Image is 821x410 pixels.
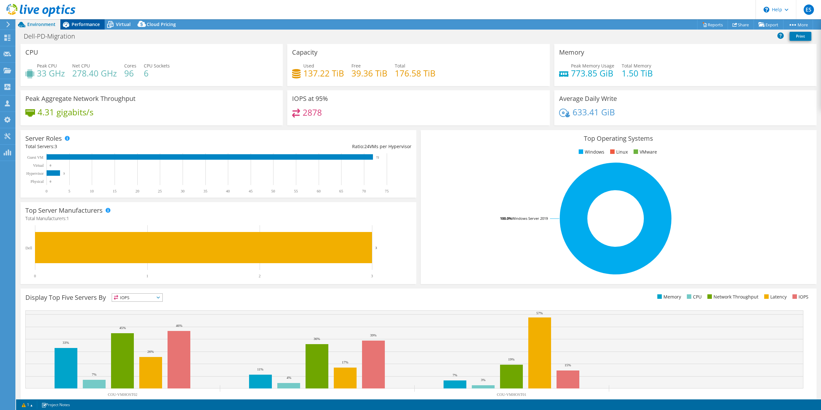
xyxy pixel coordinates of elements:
[218,143,411,150] div: Ratio: VMs per Hypervisor
[385,189,389,193] text: 75
[50,164,51,167] text: 0
[302,399,332,404] text: COU-VMHOST03
[271,189,275,193] text: 50
[292,49,317,56] h3: Capacity
[112,294,162,301] span: IOPS
[226,189,230,193] text: 40
[72,63,90,69] span: Net CPU
[257,367,264,371] text: 11%
[135,189,139,193] text: 20
[764,7,769,13] svg: \n
[565,363,571,367] text: 15%
[577,148,604,156] li: Windows
[66,215,69,221] span: 1
[763,293,787,300] li: Latency
[116,21,131,27] span: Virtual
[702,399,710,404] text: Other
[303,109,322,116] h4: 2878
[63,341,69,344] text: 33%
[108,392,137,397] text: COU-VMHOST02
[147,21,176,27] span: Cloud Pricing
[119,326,126,330] text: 45%
[339,189,343,193] text: 65
[573,109,615,116] h4: 633.41 GiB
[30,179,44,184] text: Physical
[37,401,74,409] a: Project Notes
[124,63,136,69] span: Cores
[50,180,51,183] text: 0
[146,274,148,278] text: 1
[147,350,154,353] text: 26%
[92,372,97,376] text: 7%
[559,95,617,102] h3: Average Daily Write
[362,189,366,193] text: 70
[364,143,369,149] span: 24
[706,293,758,300] li: Network Throughput
[559,49,584,56] h3: Memory
[500,216,512,221] tspan: 100.0%
[21,33,85,40] h1: Dell-PD-Migration
[259,274,261,278] text: 2
[25,135,62,142] h3: Server Roles
[176,324,182,327] text: 46%
[376,156,379,159] text: 72
[697,20,728,30] a: Reports
[144,70,170,77] h4: 6
[55,143,57,149] span: 3
[34,274,36,278] text: 0
[754,20,783,30] a: Export
[497,392,526,397] text: COU-VMHOST01
[158,189,162,193] text: 25
[25,143,218,150] div: Total Servers:
[314,337,320,341] text: 36%
[622,63,651,69] span: Total Memory
[342,360,348,364] text: 17%
[37,63,57,69] span: Peak CPU
[72,21,100,27] span: Performance
[27,155,43,160] text: Guest VM
[395,63,405,69] span: Total
[294,189,298,193] text: 55
[783,20,813,30] a: More
[632,148,657,156] li: VMware
[685,293,702,300] li: CPU
[33,163,44,168] text: Virtual
[656,293,681,300] li: Memory
[571,63,614,69] span: Peak Memory Usage
[25,95,135,102] h3: Peak Aggregate Network Throughput
[303,63,314,69] span: Used
[144,63,170,69] span: CPU Sockets
[38,109,93,116] h4: 4.31 gigabits/s
[303,70,344,77] h4: 137.22 TiB
[571,70,614,77] h4: 773.85 GiB
[27,21,56,27] span: Environment
[249,189,253,193] text: 45
[25,49,38,56] h3: CPU
[790,32,811,41] a: Print
[804,4,814,15] span: ES
[481,378,486,382] text: 3%
[287,376,291,379] text: 4%
[317,189,321,193] text: 60
[536,311,543,315] text: 57%
[68,189,70,193] text: 5
[26,171,44,176] text: Hypervisor
[609,148,628,156] li: Linux
[124,70,136,77] h4: 96
[351,63,361,69] span: Free
[512,216,548,221] tspan: Windows Server 2019
[292,95,328,102] h3: IOPS at 95%
[351,70,387,77] h4: 39.36 TiB
[17,401,37,409] a: 1
[72,70,117,77] h4: 278.40 GHz
[25,215,411,222] h4: Total Manufacturers:
[375,246,377,250] text: 3
[395,70,436,77] h4: 176.58 TiB
[37,70,65,77] h4: 33 GHz
[63,172,65,175] text: 3
[181,189,185,193] text: 30
[508,357,514,361] text: 19%
[371,274,373,278] text: 3
[728,20,754,30] a: Share
[25,207,103,214] h3: Top Server Manufacturers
